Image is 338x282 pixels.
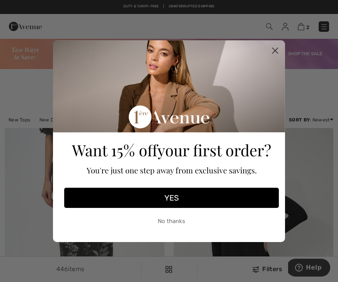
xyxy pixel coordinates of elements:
button: No thanks [64,212,279,231]
span: Want 15% off [72,140,157,160]
button: Close dialog [268,44,282,57]
span: Help [18,5,34,12]
button: YES [64,188,279,208]
span: You're just one step away from exclusive savings. [87,165,257,175]
span: your first order? [157,140,271,160]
